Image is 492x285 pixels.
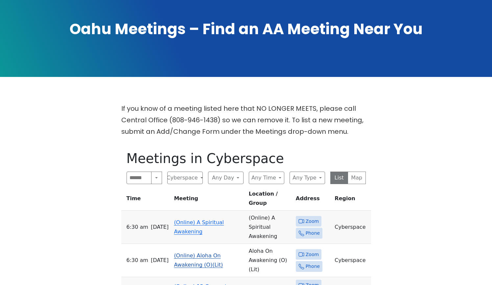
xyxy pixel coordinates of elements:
button: List [330,172,348,184]
button: Any Day [208,172,244,184]
span: Zoom [306,217,319,226]
th: Meeting [171,189,246,211]
h1: Oahu Meetings – Find an AA Meeting Near You [16,19,476,39]
th: Region [332,189,371,211]
a: (Online) A Spiritual Awakening [174,219,224,235]
button: Any Type [290,172,325,184]
p: If you know of a meeting listed here that NO LONGER MEETS, please call Central Office (808-946-14... [121,103,371,137]
th: Address [293,189,332,211]
span: Phone [306,262,320,271]
td: (Online) A Spiritual Awakening [246,211,293,244]
button: Map [348,172,366,184]
span: [DATE] [151,223,169,232]
td: Cyberspace [332,211,371,244]
a: (Online) Aloha On Awakening (O)(Lit) [174,252,223,268]
span: 6:30 AM [127,256,148,265]
button: Any Time [249,172,284,184]
span: 6:30 AM [127,223,148,232]
button: Cyberspace [167,172,203,184]
th: Time [121,189,172,211]
td: Aloha On Awakening (O) (Lit) [246,244,293,277]
span: [DATE] [151,256,169,265]
th: Location / Group [246,189,293,211]
span: Zoom [306,250,319,259]
input: Search [127,172,152,184]
button: Search [151,172,162,184]
td: Cyberspace [332,244,371,277]
h1: Meetings in Cyberspace [127,151,366,166]
span: Phone [306,229,320,237]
